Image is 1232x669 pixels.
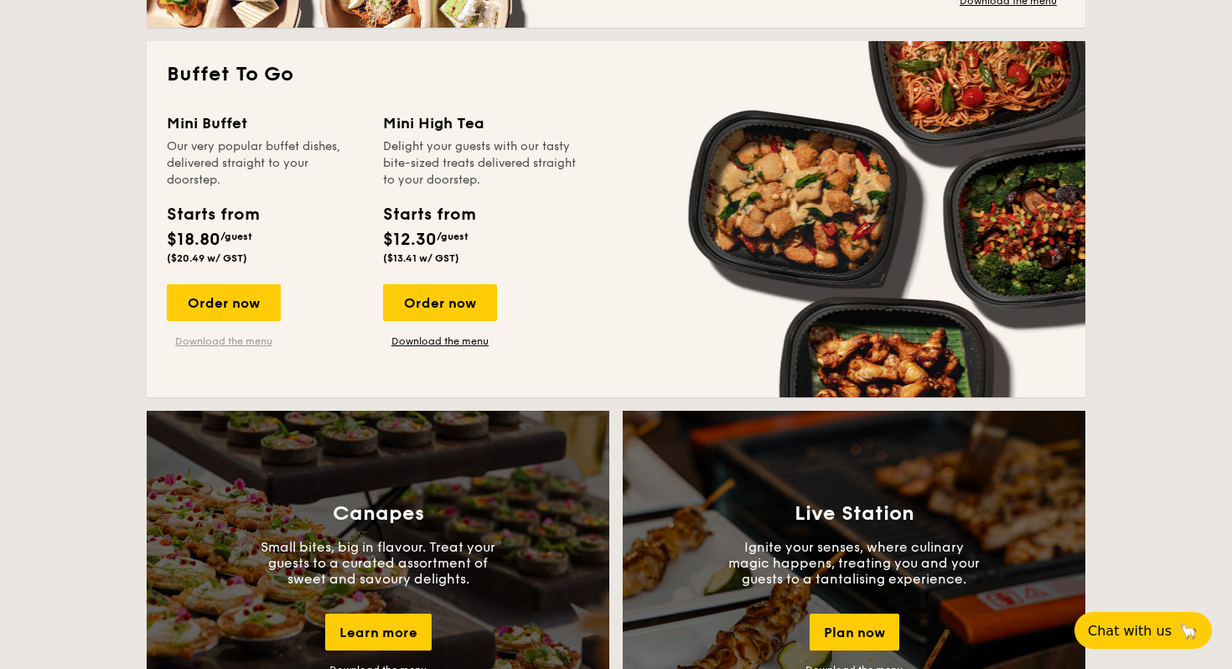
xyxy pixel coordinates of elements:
span: ($13.41 w/ GST) [383,252,459,264]
div: Mini High Tea [383,111,579,135]
p: Small bites, big in flavour. Treat your guests to a curated assortment of sweet and savoury delig... [252,539,504,587]
button: Chat with us🦙 [1074,612,1212,649]
span: ($20.49 w/ GST) [167,252,247,264]
div: Mini Buffet [167,111,363,135]
span: Chat with us [1088,623,1172,639]
div: Order now [167,284,281,321]
div: Starts from [383,202,474,227]
h2: Buffet To Go [167,61,1065,88]
h3: Canapes [333,502,424,526]
div: Delight your guests with our tasty bite-sized treats delivered straight to your doorstep. [383,138,579,189]
div: Learn more [325,614,432,651]
span: /guest [220,231,252,242]
span: $12.30 [383,230,437,250]
a: Download the menu [167,334,281,348]
div: Our very popular buffet dishes, delivered straight to your doorstep. [167,138,363,189]
span: 🦙 [1178,621,1198,640]
div: Plan now [810,614,899,651]
span: $18.80 [167,230,220,250]
h3: Live Station [795,502,914,526]
a: Download the menu [383,334,497,348]
div: Starts from [167,202,258,227]
span: /guest [437,231,468,242]
div: Order now [383,284,497,321]
p: Ignite your senses, where culinary magic happens, treating you and your guests to a tantalising e... [728,539,980,587]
